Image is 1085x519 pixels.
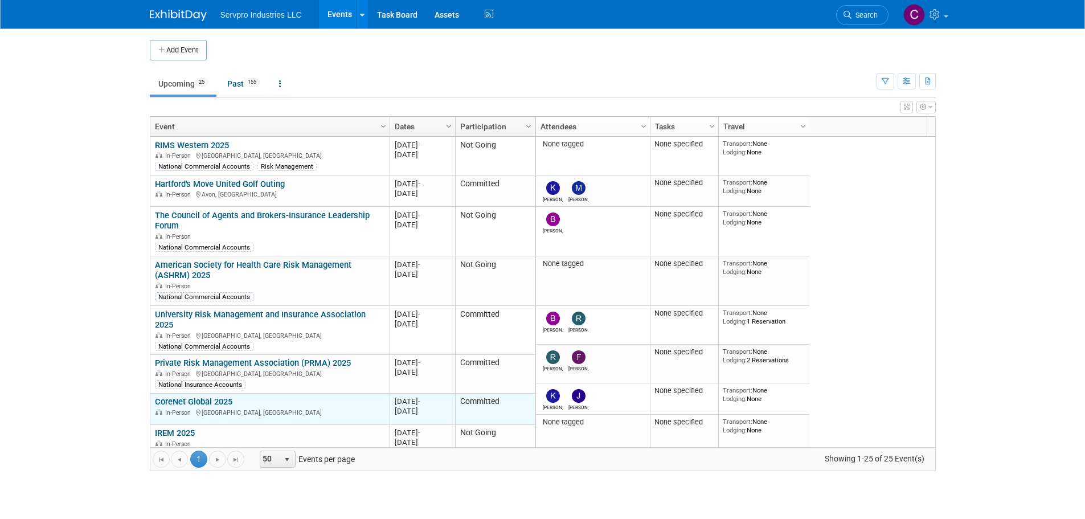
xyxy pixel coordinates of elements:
[244,78,260,87] span: 155
[165,233,194,240] span: In-Person
[395,406,450,416] div: [DATE]
[723,218,747,226] span: Lodging:
[540,418,645,427] div: None tagged
[395,189,450,198] div: [DATE]
[723,317,747,325] span: Lodging:
[546,181,560,195] img: Kim Cunha
[165,152,194,160] span: In-Person
[654,386,714,395] div: None specified
[155,397,232,407] a: CoreNet Global 2025
[418,358,420,367] span: -
[418,179,420,188] span: -
[654,309,714,318] div: None specified
[543,195,563,202] div: Kim Cunha
[455,137,535,175] td: Not Going
[723,259,805,276] div: None None
[723,426,747,434] span: Lodging:
[155,117,382,136] a: Event
[155,428,195,438] a: IREM 2025
[546,212,560,226] img: Brian Donnelly
[851,11,878,19] span: Search
[418,260,420,269] span: -
[654,140,714,149] div: None specified
[155,330,384,340] div: [GEOGRAPHIC_DATA], [GEOGRAPHIC_DATA]
[455,207,535,256] td: Not Going
[257,162,317,171] div: Risk Management
[522,117,535,134] a: Column Settings
[377,117,390,134] a: Column Settings
[723,418,752,426] span: Transport:
[395,179,450,189] div: [DATE]
[190,451,207,468] span: 1
[418,211,420,219] span: -
[155,369,384,378] div: [GEOGRAPHIC_DATA], [GEOGRAPHIC_DATA]
[150,10,207,21] img: ExhibitDay
[219,73,268,95] a: Past155
[836,5,889,25] a: Search
[155,191,162,197] img: In-Person Event
[460,117,527,136] a: Participation
[155,380,245,389] div: National Insurance Accounts
[157,455,166,464] span: Go to the first page
[155,407,384,417] div: [GEOGRAPHIC_DATA], [GEOGRAPHIC_DATA]
[572,389,586,403] img: Jeremy Jackson
[723,117,802,136] a: Travel
[723,178,752,186] span: Transport:
[455,394,535,425] td: Committed
[395,150,450,160] div: [DATE]
[723,356,747,364] span: Lodging:
[546,389,560,403] img: Kevin Wofford
[723,187,747,195] span: Lodging:
[155,152,162,158] img: In-Person Event
[543,325,563,333] div: Beth Schoeller
[155,243,253,252] div: National Commercial Accounts
[546,350,560,364] img: Rick Dubois
[150,40,207,60] button: Add Event
[443,117,455,134] a: Column Settings
[568,325,588,333] div: Rick Knox
[220,10,302,19] span: Servpro Industries LLC
[455,355,535,394] td: Committed
[395,117,448,136] a: Dates
[799,122,808,131] span: Column Settings
[723,348,752,355] span: Transport:
[723,210,805,226] div: None None
[418,428,420,437] span: -
[455,425,535,464] td: Not Going
[654,259,714,268] div: None specified
[723,386,752,394] span: Transport:
[395,358,450,367] div: [DATE]
[637,117,650,134] a: Column Settings
[195,78,208,87] span: 25
[568,364,588,371] div: frederick zebro
[723,148,747,156] span: Lodging:
[455,306,535,355] td: Committed
[165,191,194,198] span: In-Person
[155,283,162,288] img: In-Person Event
[171,451,188,468] a: Go to the previous page
[227,451,244,468] a: Go to the last page
[723,140,752,148] span: Transport:
[395,140,450,150] div: [DATE]
[723,395,747,403] span: Lodging:
[395,319,450,329] div: [DATE]
[568,403,588,410] div: Jeremy Jackson
[155,162,253,171] div: National Commercial Accounts
[572,181,586,195] img: Monique Patton
[543,364,563,371] div: Rick Dubois
[379,122,388,131] span: Column Settings
[444,122,453,131] span: Column Settings
[155,332,162,338] img: In-Person Event
[655,117,711,136] a: Tasks
[155,409,162,415] img: In-Person Event
[723,140,805,156] div: None None
[723,210,752,218] span: Transport:
[524,122,533,131] span: Column Settings
[395,309,450,319] div: [DATE]
[543,226,563,234] div: Brian Donnelly
[165,332,194,340] span: In-Person
[395,438,450,447] div: [DATE]
[418,397,420,406] span: -
[639,122,648,131] span: Column Settings
[165,409,194,416] span: In-Person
